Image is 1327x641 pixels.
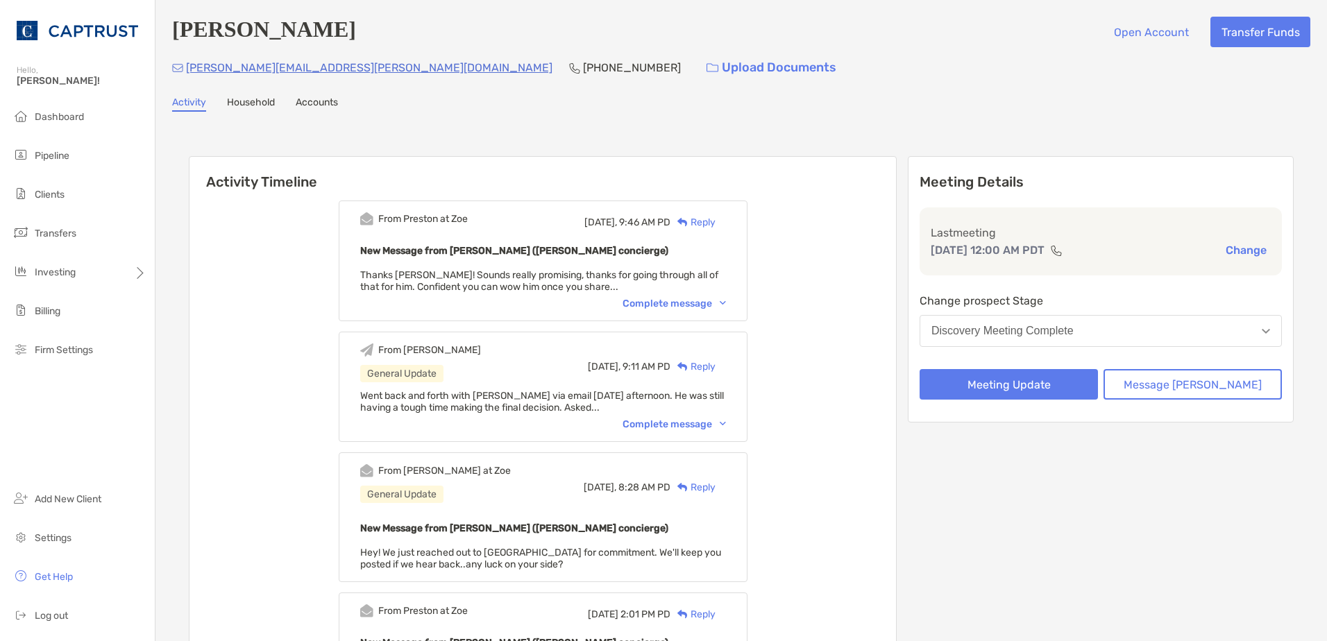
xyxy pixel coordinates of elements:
[1104,369,1282,400] button: Message [PERSON_NAME]
[35,571,73,583] span: Get Help
[360,464,373,477] img: Event icon
[35,344,93,356] span: Firm Settings
[12,567,29,584] img: get-help icon
[623,298,726,309] div: Complete message
[677,218,688,227] img: Reply icon
[172,17,356,47] h4: [PERSON_NAME]
[720,301,726,305] img: Chevron icon
[677,610,688,619] img: Reply icon
[670,607,716,622] div: Reply
[360,547,721,570] span: Hey! We just reached out to [GEOGRAPHIC_DATA] for commitment. We'll keep you posted if we hear ba...
[12,606,29,623] img: logout icon
[623,418,726,430] div: Complete message
[360,269,718,293] span: Thanks [PERSON_NAME]! Sounds really promising, thanks for going through all of that for him. Conf...
[172,96,206,112] a: Activity
[677,483,688,492] img: Reply icon
[35,493,101,505] span: Add New Client
[12,185,29,202] img: clients icon
[12,224,29,241] img: transfers icon
[677,362,688,371] img: Reply icon
[588,361,620,373] span: [DATE],
[1222,243,1271,257] button: Change
[35,228,76,239] span: Transfers
[360,212,373,225] img: Event icon
[378,605,468,617] div: From Preston at Zoe
[35,532,71,544] span: Settings
[296,96,338,112] a: Accounts
[35,189,65,200] span: Clients
[931,224,1271,241] p: Last meeting
[360,245,668,257] b: New Message from [PERSON_NAME] ([PERSON_NAME] concierge)
[186,59,552,76] p: [PERSON_NAME][EMAIL_ADDRESS][PERSON_NAME][DOMAIN_NAME]
[12,108,29,124] img: dashboard icon
[1262,329,1270,334] img: Open dropdown arrow
[920,315,1282,347] button: Discovery Meeting Complete
[583,59,681,76] p: [PHONE_NUMBER]
[360,604,373,617] img: Event icon
[670,215,716,230] div: Reply
[623,361,670,373] span: 9:11 AM PD
[35,266,76,278] span: Investing
[12,263,29,280] img: investing icon
[920,173,1282,191] p: Meeting Details
[588,608,618,620] span: [DATE]
[1103,17,1199,47] button: Open Account
[698,53,845,83] a: Upload Documents
[360,365,443,382] div: General Update
[1210,17,1310,47] button: Transfer Funds
[1050,245,1063,256] img: communication type
[35,150,69,162] span: Pipeline
[931,241,1045,259] p: [DATE] 12:00 AM PDT
[584,216,617,228] span: [DATE],
[378,465,511,477] div: From [PERSON_NAME] at Zoe
[17,75,146,87] span: [PERSON_NAME]!
[707,63,718,73] img: button icon
[920,292,1282,309] p: Change prospect Stage
[360,522,668,534] b: New Message from [PERSON_NAME] ([PERSON_NAME] concierge)
[12,146,29,163] img: pipeline icon
[378,213,468,225] div: From Preston at Zoe
[17,6,138,55] img: CAPTRUST Logo
[670,480,716,495] div: Reply
[620,608,670,620] span: 2:01 PM PD
[12,302,29,318] img: billing icon
[618,481,670,493] span: 8:28 AM PD
[920,369,1098,400] button: Meeting Update
[172,64,183,72] img: Email Icon
[12,490,29,506] img: add_new_client icon
[720,422,726,426] img: Chevron icon
[227,96,275,112] a: Household
[619,216,670,228] span: 9:46 AM PD
[35,610,68,622] span: Log out
[360,343,373,357] img: Event icon
[378,344,481,356] div: From [PERSON_NAME]
[670,359,716,374] div: Reply
[12,341,29,357] img: firm-settings icon
[35,111,84,123] span: Dashboard
[360,390,724,413] span: Went back and forth with [PERSON_NAME] via email [DATE] afternoon. He was still having a tough ti...
[931,325,1074,337] div: Discovery Meeting Complete
[12,529,29,545] img: settings icon
[35,305,60,317] span: Billing
[360,486,443,503] div: General Update
[569,62,580,74] img: Phone Icon
[189,157,896,190] h6: Activity Timeline
[584,481,616,493] span: [DATE],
